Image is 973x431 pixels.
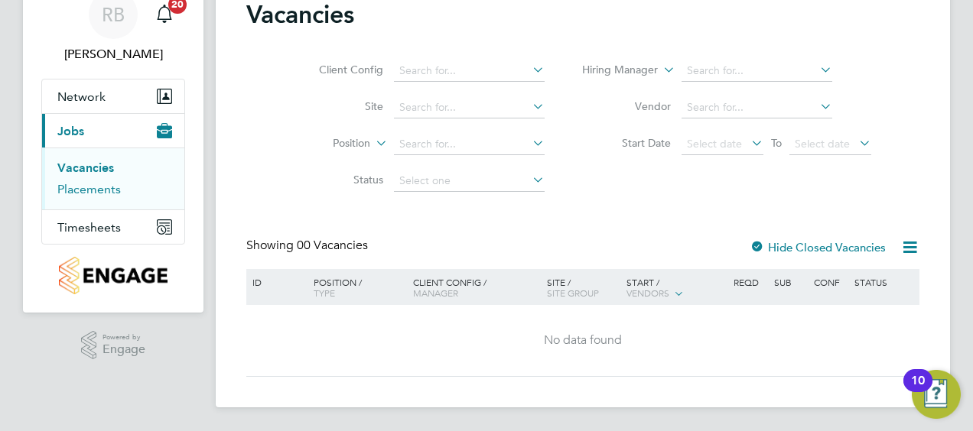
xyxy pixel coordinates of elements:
[623,269,730,307] div: Start /
[102,5,125,24] span: RB
[766,133,786,153] span: To
[302,269,409,306] div: Position /
[750,240,886,254] label: Hide Closed Vacancies
[626,287,669,299] span: Vendors
[795,137,850,151] span: Select date
[851,269,917,295] div: Status
[249,332,917,348] div: No data found
[295,63,383,76] label: Client Config
[81,331,146,360] a: Powered byEngage
[543,269,623,306] div: Site /
[911,381,925,400] div: 10
[810,269,850,295] div: Conf
[103,343,145,356] span: Engage
[57,124,84,138] span: Jobs
[42,147,184,209] div: Jobs
[394,170,545,192] input: Select one
[730,269,770,295] div: Reqd
[394,134,545,155] input: Search for...
[41,257,185,294] a: Go to home page
[413,287,458,299] span: Manager
[912,370,961,419] button: Open Resource Center, 10 new notifications
[295,99,383,113] label: Site
[770,269,810,295] div: Sub
[682,97,832,118] input: Search for...
[394,60,545,82] input: Search for...
[547,287,599,299] span: Site Group
[297,238,368,253] span: 00 Vacancies
[42,210,184,244] button: Timesheets
[41,45,185,63] span: Rob Bennett
[249,269,302,295] div: ID
[246,238,371,254] div: Showing
[42,114,184,147] button: Jobs
[42,79,184,113] button: Network
[57,220,121,235] span: Timesheets
[57,182,121,196] a: Placements
[583,99,671,113] label: Vendor
[583,136,671,150] label: Start Date
[57,89,106,104] span: Network
[295,173,383,186] label: Status
[314,287,335,299] span: Type
[394,97,545,118] input: Search for...
[570,63,658,78] label: Hiring Manager
[687,137,742,151] span: Select date
[282,136,370,151] label: Position
[682,60,832,82] input: Search for...
[57,160,114,175] a: Vacancies
[409,269,543,306] div: Client Config /
[103,331,145,344] span: Powered by
[59,257,167,294] img: countryside-properties-logo-retina.png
